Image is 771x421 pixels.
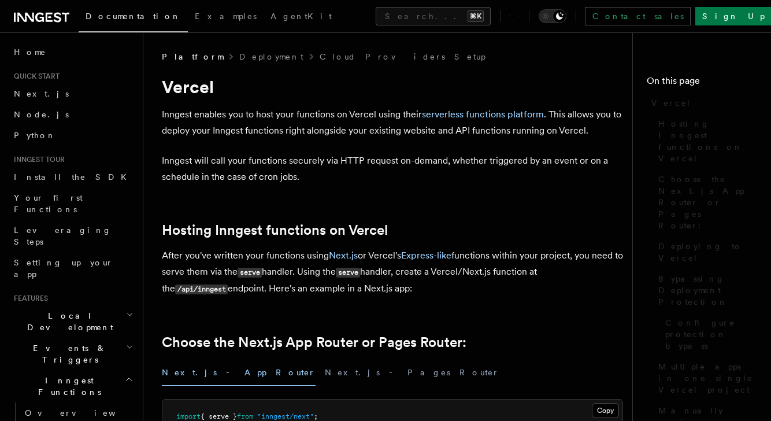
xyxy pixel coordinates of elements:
span: Inngest tour [9,155,65,164]
code: serve [336,268,360,278]
a: Hosting Inngest functions on Vercel [162,222,388,238]
span: Choose the Next.js App Router or Pages Router: [658,173,757,231]
span: Local Development [9,310,126,333]
button: Search...⌘K [376,7,491,25]
a: Examples [188,3,264,31]
span: Next.js [14,89,69,98]
p: Inngest enables you to host your functions on Vercel using their . This allows you to deploy your... [162,106,623,139]
a: Next.js [9,83,136,104]
span: { serve } [201,412,237,420]
a: Choose the Next.js App Router or Pages Router: [162,334,466,350]
button: Copy [592,403,619,418]
button: Next.js - Pages Router [325,360,499,386]
code: serve [238,268,262,278]
span: Hosting Inngest functions on Vercel [658,118,757,164]
span: Events & Triggers [9,342,126,365]
a: Deployment [239,51,303,62]
span: from [237,412,253,420]
a: Node.js [9,104,136,125]
a: Contact sales [585,7,691,25]
h1: Vercel [162,76,623,97]
button: Local Development [9,305,136,338]
a: Install the SDK [9,167,136,187]
a: Vercel [647,93,757,113]
span: import [176,412,201,420]
code: /api/inngest [175,285,228,294]
span: Configure protection bypass [665,317,757,352]
span: Node.js [14,110,69,119]
a: Bypassing Deployment Protection [654,268,757,312]
span: AgentKit [270,12,332,21]
a: AgentKit [264,3,339,31]
a: Choose the Next.js App Router or Pages Router: [654,169,757,236]
a: Cloud Providers Setup [320,51,485,62]
a: Home [9,42,136,62]
span: Quick start [9,72,60,81]
span: Home [14,46,46,58]
span: Inngest Functions [9,375,125,398]
span: Multiple apps in one single Vercel project [658,361,757,396]
button: Toggle dark mode [539,9,566,23]
button: Next.js - App Router [162,360,316,386]
button: Inngest Functions [9,370,136,402]
span: Features [9,294,48,303]
span: Your first Functions [14,193,83,214]
a: Hosting Inngest functions on Vercel [654,113,757,169]
span: Bypassing Deployment Protection [658,273,757,308]
span: Python [14,131,56,140]
a: serverless functions platform [422,109,544,120]
a: Configure protection bypass [661,312,757,356]
a: Your first Functions [9,187,136,220]
a: Multiple apps in one single Vercel project [654,356,757,400]
button: Events & Triggers [9,338,136,370]
p: After you've written your functions using or Vercel's functions within your project, you need to ... [162,248,623,297]
span: Leveraging Steps [14,226,112,246]
span: Setting up your app [14,258,113,279]
kbd: ⌘K [468,10,484,22]
span: Overview [25,408,144,418]
span: "inngest/next" [257,412,314,420]
h4: On this page [647,74,757,93]
span: Examples [195,12,257,21]
p: Inngest will call your functions securely via HTTP request on-demand, whether triggered by an eve... [162,153,623,185]
span: Deploying to Vercel [658,241,757,264]
a: Leveraging Steps [9,220,136,252]
a: Documentation [79,3,188,32]
span: Vercel [651,97,691,109]
span: Platform [162,51,223,62]
a: Next.js [329,250,358,261]
a: Python [9,125,136,146]
span: ; [314,412,318,420]
span: Documentation [86,12,181,21]
a: Setting up your app [9,252,136,285]
a: Express-like [401,250,451,261]
span: Install the SDK [14,172,134,182]
a: Deploying to Vercel [654,236,757,268]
